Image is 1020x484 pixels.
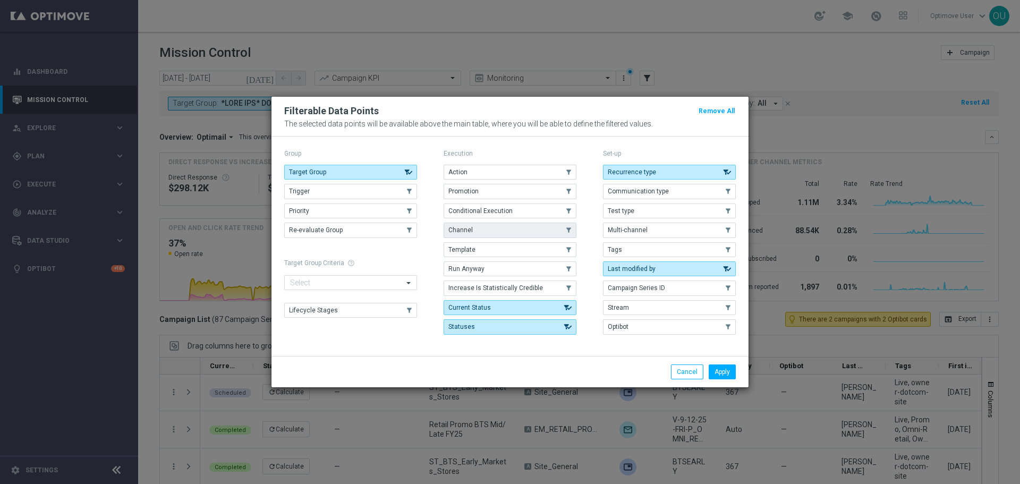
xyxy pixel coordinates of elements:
[603,319,736,334] button: Optibot
[284,105,379,117] h2: Filterable Data Points
[448,323,475,330] span: Statuses
[444,203,576,218] button: Conditional Execution
[603,165,736,180] button: Recurrence type
[603,149,736,158] p: Set-up
[284,120,736,128] p: The selected data points will be available above the main table, where you will be able to define...
[608,323,628,330] span: Optibot
[671,364,703,379] button: Cancel
[603,281,736,295] button: Campaign Series ID
[448,226,473,234] span: Channel
[448,304,491,311] span: Current Status
[289,188,310,195] span: Trigger
[448,265,484,273] span: Run Anyway
[289,168,326,176] span: Target Group
[284,165,417,180] button: Target Group
[289,226,343,234] span: Re-evaluate Group
[603,242,736,257] button: Tags
[444,300,576,315] button: Current Status
[289,307,338,314] span: Lifecycle Stages
[284,203,417,218] button: Priority
[698,105,736,117] button: Remove All
[603,184,736,199] button: Communication type
[608,168,656,176] span: Recurrence type
[284,303,417,318] button: Lifecycle Stages
[444,281,576,295] button: Increase Is Statistically Credible
[603,300,736,315] button: Stream
[448,168,467,176] span: Action
[608,265,656,273] span: Last modified by
[444,319,576,334] button: Statuses
[347,259,355,267] span: help_outline
[603,203,736,218] button: Test type
[284,149,417,158] p: Group
[444,242,576,257] button: Template
[608,188,669,195] span: Communication type
[608,207,634,215] span: Test type
[284,259,417,267] h1: Target Group Criteria
[284,184,417,199] button: Trigger
[603,223,736,237] button: Multi-channel
[448,207,513,215] span: Conditional Execution
[603,261,736,276] button: Last modified by
[448,284,543,292] span: Increase Is Statistically Credible
[444,261,576,276] button: Run Anyway
[448,188,479,195] span: Promotion
[284,223,417,237] button: Re-evaluate Group
[608,246,622,253] span: Tags
[709,364,736,379] button: Apply
[608,226,648,234] span: Multi-channel
[444,149,576,158] p: Execution
[448,246,475,253] span: Template
[289,207,309,215] span: Priority
[608,304,629,311] span: Stream
[608,284,665,292] span: Campaign Series ID
[444,165,576,180] button: Action
[444,184,576,199] button: Promotion
[444,223,576,237] button: Channel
